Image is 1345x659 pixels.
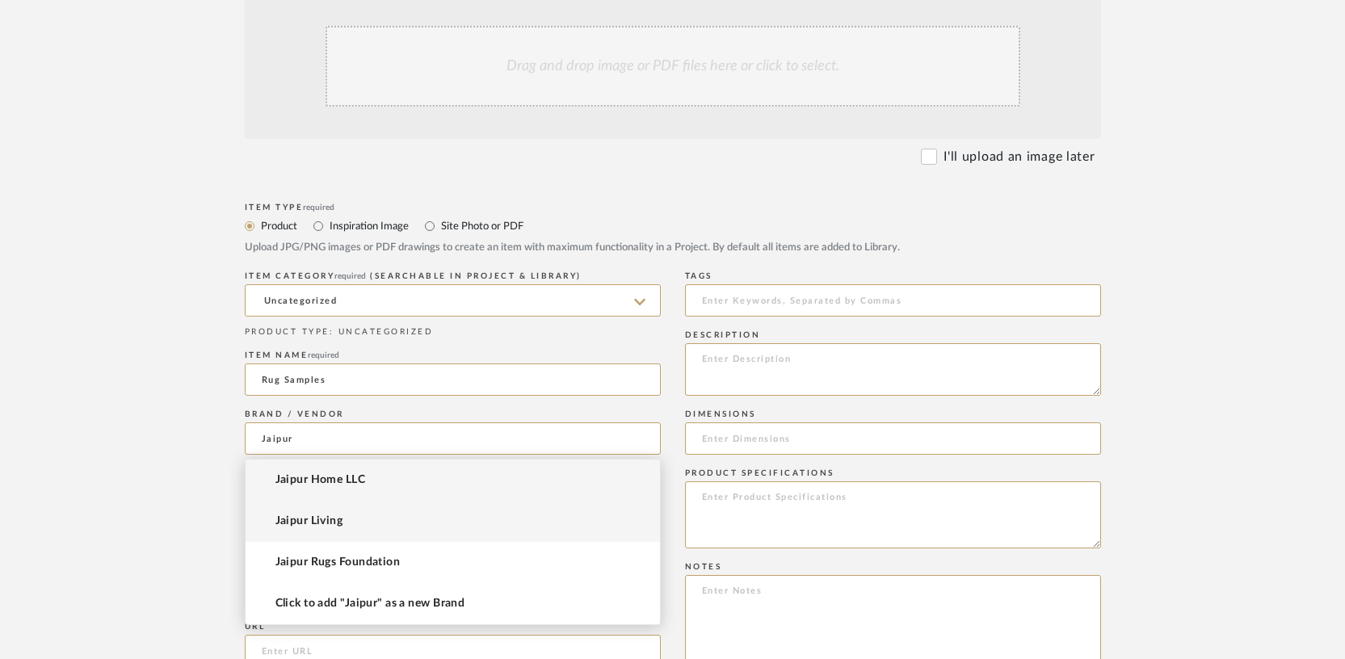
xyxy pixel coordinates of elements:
div: ITEM CATEGORY [245,271,661,281]
div: Item name [245,350,661,360]
span: required [303,204,334,212]
div: Brand / Vendor [245,409,661,419]
input: Enter Name [245,363,661,396]
div: URL [245,622,661,632]
input: Enter Dimensions [685,422,1101,455]
input: Type a category to search and select [245,284,661,317]
div: Upload JPG/PNG images or PDF drawings to create an item with maximum functionality in a Project. ... [245,240,1101,256]
span: Click to add "Jaipur" as a new Brand [275,597,465,611]
input: Unknown [245,422,661,455]
div: Tags [685,271,1101,281]
div: PRODUCT TYPE [245,326,661,338]
span: Jaipur Living [275,514,343,528]
label: I'll upload an image later [944,147,1095,166]
label: Inspiration Image [328,217,409,235]
mat-radio-group: Select item type [245,216,1101,236]
label: Site Photo or PDF [439,217,523,235]
span: : UNCATEGORIZED [330,328,434,336]
div: Product Specifications [685,468,1101,478]
div: Notes [685,562,1101,572]
span: (Searchable in Project & Library) [370,272,582,280]
div: Dimensions [685,409,1101,419]
span: Jaipur Home LLC [275,473,366,487]
span: required [334,272,366,280]
div: Item Type [245,203,1101,212]
span: required [308,351,339,359]
input: Enter Keywords, Separated by Commas [685,284,1101,317]
div: Description [685,330,1101,340]
label: Product [259,217,297,235]
span: Jaipur Rugs Foundation [275,556,401,569]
